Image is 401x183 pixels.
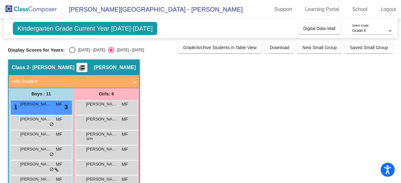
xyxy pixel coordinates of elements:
[74,88,139,100] div: Girls: 6
[86,116,117,122] span: [PERSON_NAME]
[345,42,393,53] button: Saved Small Group
[122,146,128,153] span: MF
[122,161,128,168] span: MF
[13,22,158,35] span: Kindergarten Grade Current Year [DATE]-[DATE]
[64,102,68,112] span: 3
[183,45,257,50] span: Grade/Archive Students in Table View
[56,176,62,183] span: MF
[12,64,29,71] span: Class 2
[86,131,117,137] span: [PERSON_NAME]
[270,45,289,50] span: Download
[297,42,342,53] button: New Small Group
[178,42,262,53] button: Grade/Archive Students in Table View
[269,4,297,14] a: Support
[78,65,86,74] mat-icon: picture_as_pdf
[56,116,62,123] span: MF
[76,47,105,53] div: [DATE] - [DATE]
[69,47,144,53] mat-radio-group: Select an option
[376,4,401,14] a: Logout
[56,146,62,153] span: MF
[76,63,87,72] button: Print Students Details
[49,167,54,172] span: do_not_disturb_alt
[347,4,372,14] a: School
[122,131,128,138] span: MF
[56,161,62,168] span: MF
[9,88,74,100] div: Boys : 11
[94,64,136,71] span: [PERSON_NAME]
[20,131,52,137] span: [PERSON_NAME]
[49,122,54,127] span: do_not_disturb_alt
[122,116,128,123] span: MF
[352,28,366,33] span: Grade K
[12,78,128,85] mat-panel-title: Add Student
[20,116,52,122] span: [PERSON_NAME]
[302,45,337,50] span: New Small Group
[20,161,52,167] span: [PERSON_NAME]
[86,137,93,141] span: SPH
[86,146,117,152] span: [PERSON_NAME]
[63,4,243,14] span: [PERSON_NAME][GEOGRAPHIC_DATA] - [PERSON_NAME]
[86,101,117,107] span: [PERSON_NAME]
[56,101,62,108] span: MF
[49,152,54,157] span: do_not_disturb_alt
[20,101,52,107] span: [PERSON_NAME]
[265,42,294,53] button: Download
[300,4,344,14] a: Learning Portal
[350,45,388,50] span: Saved Small Group
[13,104,18,110] span: 1
[303,26,336,31] span: Digital Data Wall
[20,146,52,152] span: [PERSON_NAME]
[9,75,139,88] mat-expansion-panel-header: Add Student
[114,47,144,53] div: [DATE] - [DATE]
[122,101,128,108] span: MF
[20,176,52,182] span: [PERSON_NAME]
[86,176,117,182] span: [PERSON_NAME]
[8,47,65,53] span: Display Scores for Years:
[29,64,75,71] span: - [PERSON_NAME]
[122,176,128,183] span: MF
[86,161,117,167] span: [PERSON_NAME]
[56,131,62,138] span: MF
[298,23,341,34] button: Digital Data Wall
